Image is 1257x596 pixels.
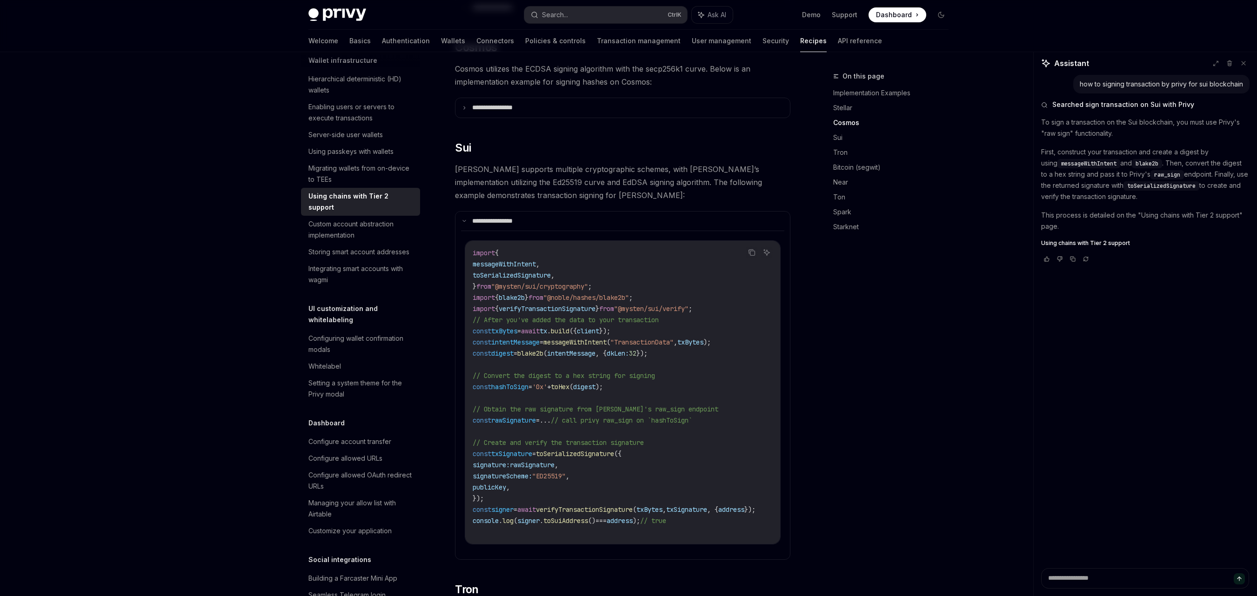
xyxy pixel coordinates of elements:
[551,327,569,335] span: build
[455,163,790,202] span: [PERSON_NAME] supports multiple cryptographic schemes, with [PERSON_NAME]’s implementation utiliz...
[555,461,558,469] span: ,
[525,293,528,302] span: }
[746,246,758,258] button: Copy the contents from the code block
[473,338,491,346] span: const
[543,338,607,346] span: messageWithIntent
[514,517,517,525] span: (
[528,383,532,391] span: =
[473,249,495,257] span: import
[540,517,543,525] span: .
[532,383,547,391] span: '0x'
[528,293,543,302] span: from
[308,8,366,21] img: dark logo
[1234,573,1245,584] button: Send message
[455,140,471,155] span: Sui
[569,383,573,391] span: (
[532,450,536,458] span: =
[1041,239,1250,247] a: Using chains with Tier 2 support
[1041,210,1250,232] p: This process is detailed on the "Using chains with Tier 2 support" page.
[1041,100,1250,109] button: Searched sign transaction on Sui with Privy
[595,305,599,313] span: }
[502,517,514,525] span: log
[595,517,607,525] span: ===
[308,377,415,400] div: Setting a system theme for the Privy modal
[301,244,420,260] a: Storing smart account addresses
[308,101,415,124] div: Enabling users or servers to execute transactions
[876,10,912,20] span: Dashboard
[633,517,640,525] span: );
[473,271,551,279] span: toSerializedSignature
[833,190,956,205] a: Ton
[382,30,430,52] a: Authentication
[499,517,502,525] span: .
[1041,146,1250,202] p: First, construct your transaction and create a digest by using and . Then, convert the digest to ...
[573,383,595,391] span: digest
[677,338,703,346] span: txBytes
[473,472,532,480] span: signatureScheme:
[491,338,540,346] span: intentMessage
[476,30,514,52] a: Connectors
[633,505,636,514] span: (
[833,115,956,130] a: Cosmos
[833,145,956,160] a: Tron
[802,10,821,20] a: Demo
[629,349,636,358] span: 32
[542,9,568,20] div: Search...
[800,30,827,52] a: Recipes
[506,483,510,491] span: ,
[473,371,655,380] span: // Convert the digest to a hex string for signing
[491,416,536,424] span: rawSignature
[308,73,415,96] div: Hierarchical deterministic (HD) wallets
[301,260,420,288] a: Integrating smart accounts with wagmi
[1041,117,1250,139] p: To sign a transaction on the Sui blockchain, you must use Privy's "raw sign" functionality.
[473,260,536,268] span: messageWithIntent
[1041,239,1130,247] span: Using chains with Tier 2 support
[301,450,420,467] a: Configure allowed URLs
[668,11,682,19] span: Ctrl K
[301,188,420,216] a: Using chains with Tier 2 support
[308,436,391,447] div: Configure account transfer
[540,338,543,346] span: =
[761,246,773,258] button: Ask AI
[833,205,956,219] a: Spark
[636,349,648,358] span: });
[662,505,666,514] span: ,
[599,305,614,313] span: from
[510,461,555,469] span: rawSignature
[597,30,681,52] a: Transaction management
[301,570,420,587] a: Building a Farcaster Mini App
[692,30,751,52] a: User management
[301,495,420,523] a: Managing your allow list with Airtable
[833,86,956,100] a: Implementation Examples
[473,349,491,358] span: const
[308,191,415,213] div: Using chains with Tier 2 support
[762,30,789,52] a: Security
[1127,182,1196,190] span: toSerializedSignature
[301,160,420,188] a: Migrating wallets from on-device to TEEs
[308,554,371,565] h5: Social integrations
[525,30,586,52] a: Policies & controls
[1154,171,1180,179] span: raw_sign
[547,327,551,335] span: .
[607,338,610,346] span: (
[308,333,415,355] div: Configuring wallet confirmation modals
[308,497,415,520] div: Managing your allow list with Airtable
[308,219,415,241] div: Custom account abstraction implementation
[473,293,495,302] span: import
[473,383,491,391] span: const
[491,450,532,458] span: txSignature
[491,327,517,335] span: txBytes
[1054,58,1089,69] span: Assistant
[473,316,659,324] span: // After you've added the data to your transaction
[551,416,692,424] span: // call privy raw_sign on `hashToSign`
[495,305,499,313] span: {
[308,573,397,584] div: Building a Farcaster Mini App
[517,517,540,525] span: signer
[301,143,420,160] a: Using passkeys with wallets
[308,30,338,52] a: Welcome
[455,62,790,88] span: Cosmos utilizes the ECDSA signing algorithm with the secp256k1 curve. Below is an implementation ...
[473,461,510,469] span: signature:
[308,525,392,536] div: Customize your application
[607,517,633,525] span: address
[517,505,536,514] span: await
